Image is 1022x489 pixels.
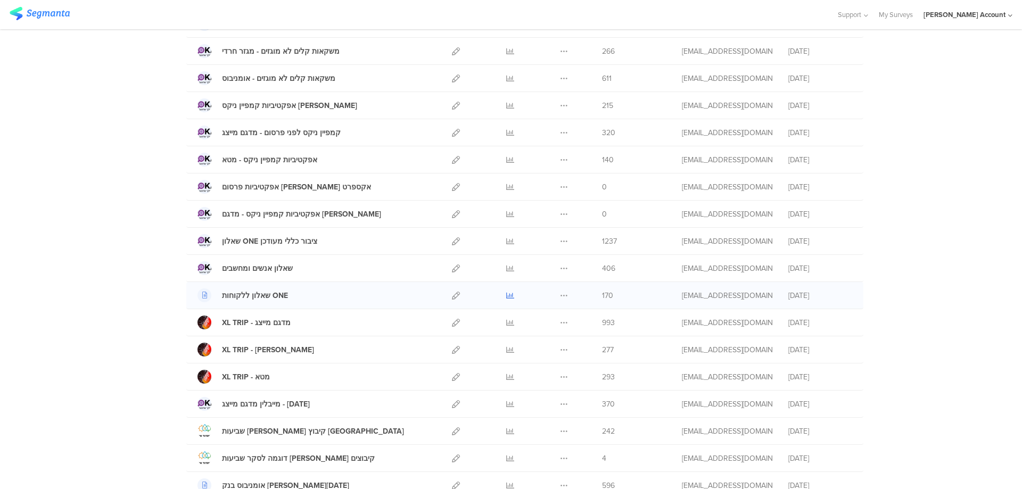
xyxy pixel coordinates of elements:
[788,209,852,220] div: [DATE]
[602,154,614,165] span: 140
[602,371,615,383] span: 293
[788,290,852,301] div: [DATE]
[602,127,615,138] span: 320
[197,207,381,221] a: אפקטיביות קמפיין ניקס - מדגם [PERSON_NAME]
[682,181,772,193] div: miri@miridikman.co.il
[197,98,357,112] a: אפקטיביות קמפיין ניקס [PERSON_NAME]
[602,46,615,57] span: 266
[788,399,852,410] div: [DATE]
[10,7,70,20] img: segmanta logo
[222,100,357,111] div: אפקטיביות קמפיין ניקס טיקטוק
[222,426,404,437] div: שביעות רצון קיבוץ עין חרוד איחוד
[602,181,607,193] span: 0
[788,453,852,464] div: [DATE]
[682,371,772,383] div: miri@miridikman.co.il
[197,288,288,302] a: שאלון ללקוחות ONE
[602,73,612,84] span: 611
[682,453,772,464] div: miri@miridikman.co.il
[197,126,341,139] a: קמפיין ניקס לפני פרסום - מדגם מייצג
[197,44,340,58] a: משקאות קלים לא מוגזים - מגזר חרדי
[788,263,852,274] div: [DATE]
[222,371,270,383] div: XL TRIP - מטא
[682,100,772,111] div: miri@miridikman.co.il
[788,46,852,57] div: [DATE]
[682,263,772,274] div: miri@miridikman.co.il
[788,100,852,111] div: [DATE]
[788,181,852,193] div: [DATE]
[682,46,772,57] div: miri@miridikman.co.il
[682,236,772,247] div: miri@miridikman.co.il
[602,290,613,301] span: 170
[222,236,317,247] div: שאלון ONE ציבור כללי מעודכן
[602,344,614,355] span: 277
[197,424,404,438] a: שביעות [PERSON_NAME] קיבוץ [GEOGRAPHIC_DATA]
[222,263,293,274] div: שאלון אנשים ומחשבים
[222,46,340,57] div: משקאות קלים לא מוגזים - מגזר חרדי
[602,209,607,220] span: 0
[788,236,852,247] div: [DATE]
[682,290,772,301] div: miri@miridikman.co.il
[222,154,317,165] div: אפקטיביות קמפיין ניקס - מטא
[682,154,772,165] div: miri@miridikman.co.il
[788,317,852,328] div: [DATE]
[197,370,270,384] a: XL TRIP - מטא
[197,343,314,357] a: XL TRIP - [PERSON_NAME]
[788,127,852,138] div: [DATE]
[788,73,852,84] div: [DATE]
[222,344,314,355] div: XL TRIP - טיקטוק
[222,453,375,464] div: דוגמה לסקר שביעות רצון קיבוצים
[197,234,317,248] a: שאלון ONE ציבור כללי מעודכן
[222,317,291,328] div: XL TRIP - מדגם מייצג
[602,399,615,410] span: 370
[602,263,615,274] span: 406
[602,453,606,464] span: 4
[682,426,772,437] div: miri@miridikman.co.il
[222,73,335,84] div: משקאות קלים לא מוגזים - אומניבוס
[197,180,371,194] a: אפקטיביות פרסום [PERSON_NAME] אקספרט
[222,181,371,193] div: אפקטיביות פרסום מן אקספרט
[602,317,615,328] span: 993
[197,451,375,465] a: דוגמה לסקר שביעות [PERSON_NAME] קיבוצים
[924,10,1005,20] div: [PERSON_NAME] Account
[682,209,772,220] div: miri@miridikman.co.il
[682,399,772,410] div: miri@miridikman.co.il
[197,397,310,411] a: מייבלין מדגם מייצג - [DATE]
[682,317,772,328] div: miri@miridikman.co.il
[682,73,772,84] div: miri@miridikman.co.il
[222,127,341,138] div: קמפיין ניקס לפני פרסום - מדגם מייצג
[788,371,852,383] div: [DATE]
[838,10,861,20] span: Support
[197,261,293,275] a: שאלון אנשים ומחשבים
[602,236,617,247] span: 1237
[197,316,291,329] a: XL TRIP - מדגם מייצג
[788,344,852,355] div: [DATE]
[222,209,381,220] div: אפקטיביות קמפיין ניקס - מדגם מייצ
[197,153,317,167] a: אפקטיביות קמפיין ניקס - מטא
[682,127,772,138] div: miri@miridikman.co.il
[788,154,852,165] div: [DATE]
[222,290,288,301] div: שאלון ללקוחות ONE
[222,399,310,410] div: מייבלין מדגם מייצג - יולי 25
[602,100,613,111] span: 215
[788,426,852,437] div: [DATE]
[682,344,772,355] div: miri@miridikman.co.il
[602,426,615,437] span: 242
[197,71,335,85] a: משקאות קלים לא מוגזים - אומניבוס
